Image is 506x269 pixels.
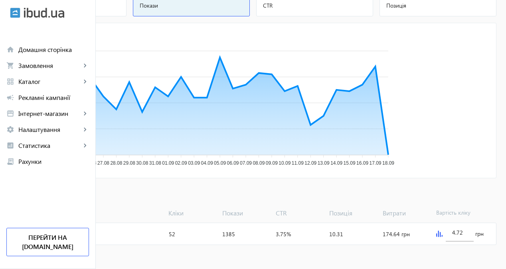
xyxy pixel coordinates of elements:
span: Налаштування [18,126,81,134]
mat-icon: keyboard_arrow_right [81,141,89,149]
tspan: 18.09 [382,160,394,166]
span: 174.64 грн [383,230,410,238]
span: Домашня сторінка [18,46,89,54]
span: Замовлення [18,62,81,70]
span: Рекламні кампанії [18,94,89,102]
tspan: 17.09 [370,160,381,166]
span: 1385 [222,230,235,238]
span: 10.31 [329,230,343,238]
img: graph.svg [436,231,443,237]
mat-icon: storefront [6,110,14,118]
mat-icon: home [6,46,14,54]
span: грн [475,230,484,238]
tspan: 30.08 [136,160,148,166]
mat-icon: settings [6,126,14,134]
tspan: 31.08 [149,160,161,166]
span: Покази [219,209,273,217]
span: Позиція [326,209,379,217]
span: Вартість кліку [433,209,486,217]
mat-icon: keyboard_arrow_right [81,78,89,86]
tspan: 03.09 [188,160,200,166]
span: 3.75% [276,230,291,238]
tspan: 10.09 [279,160,291,166]
span: Інтернет-магазин [18,110,81,118]
tspan: 01.09 [162,160,174,166]
tspan: 13.09 [318,160,330,166]
tspan: 28.08 [110,160,122,166]
span: Витрати [379,209,433,217]
tspan: 16.09 [356,160,368,166]
span: Покази [140,2,243,10]
mat-icon: receipt_long [6,157,14,165]
span: Кліки [165,209,219,217]
mat-icon: analytics [6,141,14,149]
tspan: 08.09 [253,160,265,166]
tspan: 04.09 [201,160,213,166]
img: ibud_text.svg [24,8,64,18]
tspan: 27.08 [97,160,109,166]
tspan: 05.09 [214,160,226,166]
span: Рахунки [18,157,89,165]
span: CTR [273,209,326,217]
tspan: 15.09 [344,160,356,166]
span: 52 [169,230,175,238]
tspan: 29.08 [123,160,135,166]
mat-icon: campaign [6,94,14,102]
a: Перейти на [DOMAIN_NAME] [6,228,89,256]
span: Позиція [386,2,490,10]
mat-icon: keyboard_arrow_right [81,62,89,70]
mat-icon: grid_view [6,78,14,86]
tspan: 07.09 [240,160,252,166]
mat-icon: keyboard_arrow_right [81,110,89,118]
tspan: 02.09 [175,160,187,166]
span: Статистика [18,141,81,149]
img: ibud.svg [10,8,20,18]
span: Каталог [18,78,81,86]
span: CTR [263,2,366,10]
tspan: 11.09 [292,160,304,166]
tspan: 06.09 [227,160,239,166]
mat-icon: shopping_cart [6,62,14,70]
tspan: 14.09 [330,160,342,166]
mat-icon: keyboard_arrow_right [81,126,89,134]
tspan: 09.09 [266,160,278,166]
tspan: 12.09 [304,160,316,166]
